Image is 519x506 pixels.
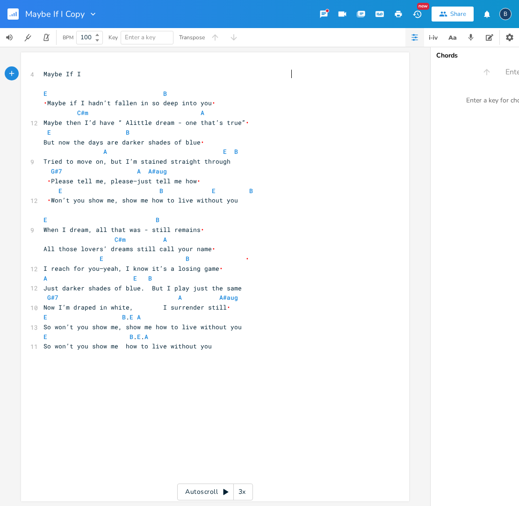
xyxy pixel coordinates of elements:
[43,274,47,282] span: A
[450,10,466,18] div: Share
[432,7,474,22] button: Share
[43,284,242,292] span: Just darker shades of blue. But I play just the same
[148,167,167,175] span: A#aug
[43,313,141,321] span: .
[47,128,51,137] span: E
[212,245,216,253] span: \u2028
[43,70,81,78] span: Maybe If I
[115,235,126,244] span: C#m
[177,484,253,500] div: Autoscroll
[137,313,141,321] span: A
[130,333,133,341] span: B
[197,177,201,185] span: \u2028
[130,313,133,321] span: E
[186,254,189,263] span: B
[43,313,47,321] span: E
[43,303,245,311] span: Now I’m draped in white, I surrender still
[156,216,159,224] span: B
[499,3,512,25] button: B
[499,8,512,20] div: boywells
[234,147,238,156] span: B
[43,333,47,341] span: E
[227,303,231,311] span: \u2028
[212,99,216,107] span: \u2028
[100,254,103,263] span: E
[245,254,249,263] span: \u2028
[58,187,62,195] span: E
[125,33,156,42] span: Enter a key
[43,196,238,204] span: Won’t you show me, show me how to live without you
[43,177,376,195] span: Please tell me, please—just tell me how
[43,216,47,224] span: E
[63,35,73,40] div: BPM
[43,323,242,331] span: So won’t you show me, show me how to live without you
[133,274,137,282] span: E
[417,3,429,10] div: New
[43,245,376,263] span: All those lovers’ dreams still call your name
[43,225,212,234] span: When I dream, all that was - still remains
[43,333,148,341] span: . .
[201,108,204,117] span: A
[51,167,62,175] span: G#7
[249,187,253,195] span: B
[47,196,51,204] span: \u2028
[103,147,107,156] span: A
[219,293,238,302] span: A#aug
[47,293,58,302] span: G#7
[43,342,212,350] span: So won’t you show me how to live without you
[108,35,118,40] div: Key
[148,274,152,282] span: B
[163,89,167,98] span: B
[178,293,182,302] span: A
[212,187,216,195] span: E
[159,187,163,195] span: B
[144,333,148,341] span: A
[137,333,141,341] span: E
[43,157,231,166] span: Tried to move on, but I’m stained straight through
[126,128,130,137] span: B
[245,118,249,127] span: \u2028
[43,264,223,273] span: I reach for you—yeah, I know it’s a losing game
[43,118,249,127] span: Maybe then I’d have “ Alittle dream - one that’s true”
[43,99,47,107] span: \u2028
[43,99,380,117] span: Maybe if I hadn’t fallen in so deep into you
[408,6,426,22] button: New
[77,108,88,117] span: C#m
[234,484,251,500] div: 3x
[47,177,51,185] span: \u2028
[137,167,141,175] span: A
[179,35,205,40] div: Transpose
[223,147,227,156] span: E
[219,264,223,273] span: \u2028
[163,235,167,244] span: A
[43,138,380,156] span: But now the days are darker shades of blue
[122,313,126,321] span: B
[201,225,204,234] span: \u2028
[43,89,47,98] span: E
[201,138,204,146] span: \u2028
[25,10,85,18] span: Maybe If I Copy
